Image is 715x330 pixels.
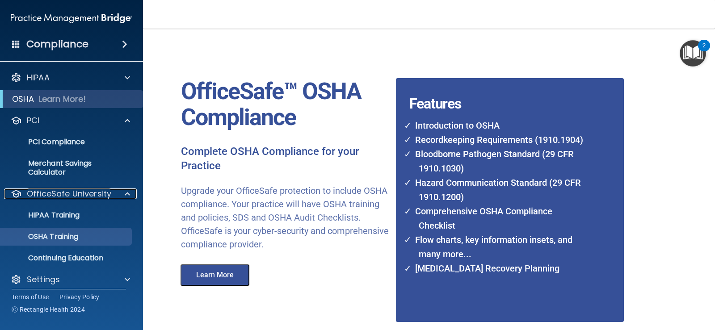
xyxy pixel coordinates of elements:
p: PCI Compliance [6,138,128,146]
li: Hazard Communication Standard (29 CFR 1910.1200) [410,175,589,204]
h4: Features [396,78,600,96]
li: Comprehensive OSHA Compliance Checklist [410,204,589,233]
li: [MEDICAL_DATA] Recovery Planning [410,261,589,276]
li: Introduction to OSHA [410,118,589,133]
a: HIPAA [11,72,130,83]
a: Learn More [174,272,258,279]
li: Recordkeeping Requirements (1910.1904) [410,133,589,147]
p: OfficeSafe University [27,188,111,199]
p: Upgrade your OfficeSafe protection to include OSHA compliance. Your practice will have OSHA train... [181,184,389,251]
button: Open Resource Center, 2 new notifications [680,40,706,67]
p: OfficeSafe™ OSHA Compliance [181,79,389,130]
li: Flow charts, key information insets, and many more... [410,233,589,261]
p: OSHA Training [6,232,78,241]
p: HIPAA Training [6,211,80,220]
button: Learn More [181,264,249,286]
p: Settings [27,274,60,285]
span: Ⓒ Rectangle Health 2024 [12,305,85,314]
p: PCI [27,115,39,126]
p: Complete OSHA Compliance for your Practice [181,145,389,173]
h4: Compliance [26,38,88,50]
div: 2 [702,46,706,57]
a: OfficeSafe University [11,188,130,199]
a: Settings [11,274,130,285]
p: Continuing Education [6,254,128,263]
img: PMB logo [11,9,132,27]
li: Bloodborne Pathogen Standard (29 CFR 1910.1030) [410,147,589,175]
a: Privacy Policy [59,292,100,301]
p: OSHA [12,94,34,104]
a: Terms of Use [12,292,49,301]
a: PCI [11,115,130,126]
p: HIPAA [27,72,50,83]
p: Merchant Savings Calculator [6,159,128,177]
p: Learn More! [39,94,86,104]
